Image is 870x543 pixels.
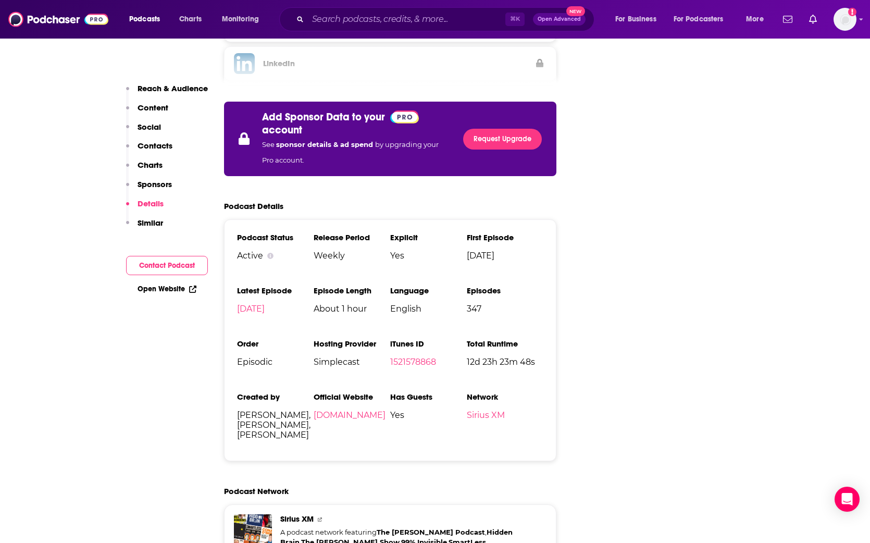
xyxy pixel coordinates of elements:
[237,339,314,349] h3: Order
[138,141,172,151] p: Contacts
[390,357,436,367] a: 1521578868
[237,286,314,295] h3: Latest Episode
[138,179,172,189] p: Sponsors
[533,13,586,26] button: Open AdvancedNew
[467,357,543,367] span: 12d 23h 23m 48s
[172,11,208,28] a: Charts
[126,141,172,160] button: Contacts
[467,286,543,295] h3: Episodes
[566,6,585,16] span: New
[138,83,208,93] p: Reach & Audience
[138,103,168,113] p: Content
[308,11,505,28] input: Search podcasts, credits, & more...
[237,357,314,367] span: Episodic
[463,129,542,150] a: Request Upgrade
[739,11,777,28] button: open menu
[390,410,467,420] span: Yes
[834,8,856,31] img: User Profile
[314,304,390,314] span: About 1 hour
[314,357,390,367] span: Simplecast
[835,487,860,512] div: Open Intercom Messenger
[8,9,108,29] img: Podchaser - Follow, Share and Rate Podcasts
[289,7,604,31] div: Search podcasts, credits, & more...
[280,514,322,524] a: Sirius XM
[246,510,264,527] img: Hidden Brain
[138,199,164,208] p: Details
[314,286,390,295] h3: Episode Length
[390,251,467,261] span: Yes
[314,392,390,402] h3: Official Website
[390,304,467,314] span: English
[377,528,485,536] a: The [PERSON_NAME] Podcast
[262,512,279,529] img: The Megyn Kelly Show
[467,339,543,349] h3: Total Runtime
[834,8,856,31] span: Logged in as nilam.mukherjee
[222,12,259,27] span: Monitoring
[314,339,390,349] h3: Hosting Provider
[276,140,375,149] span: sponsor details & ad spend
[126,199,164,218] button: Details
[467,410,505,420] a: Sirius XM
[138,122,161,132] p: Social
[179,12,202,27] span: Charts
[779,10,797,28] a: Show notifications dropdown
[229,523,246,540] img: 99% Invisible
[485,528,487,536] span: ,
[467,251,543,261] span: [DATE]
[262,124,302,137] p: account
[215,11,272,28] button: open menu
[126,256,208,275] button: Contact Podcast
[390,110,419,124] a: Pro website
[467,304,543,314] span: 347
[244,525,262,542] img: SmartLess
[674,12,724,27] span: For Podcasters
[138,285,196,293] a: Open Website
[237,304,265,314] a: [DATE]
[122,11,173,28] button: open menu
[126,179,172,199] button: Sponsors
[138,160,163,170] p: Charts
[746,12,764,27] span: More
[129,12,160,27] span: Podcasts
[390,392,467,402] h3: Has Guests
[232,508,249,525] img: The Mel Robbins Podcast
[390,110,419,124] img: Podchaser Pro
[237,232,314,242] h3: Podcast Status
[615,12,656,27] span: For Business
[805,10,821,28] a: Show notifications dropdown
[390,339,467,349] h3: iTunes ID
[608,11,669,28] button: open menu
[467,392,543,402] h3: Network
[314,251,390,261] span: Weekly
[505,13,525,26] span: ⌘ K
[390,232,467,242] h3: Explicit
[667,11,739,28] button: open menu
[126,103,168,122] button: Content
[237,251,314,261] div: Active
[314,232,390,242] h3: Release Period
[390,286,467,295] h3: Language
[848,8,856,16] svg: Add a profile image
[314,410,386,420] a: [DOMAIN_NAME]
[262,137,451,168] p: See by upgrading your Pro account.
[126,218,163,237] button: Similar
[126,122,161,141] button: Social
[237,392,314,402] h3: Created by
[126,83,208,103] button: Reach & Audience
[467,232,543,242] h3: First Episode
[262,110,385,124] p: Add Sponsor Data to your
[237,410,314,440] span: [PERSON_NAME], [PERSON_NAME], [PERSON_NAME]
[834,8,856,31] button: Show profile menu
[126,160,163,179] button: Charts
[224,486,289,496] h2: Podcast Network
[224,201,283,211] h2: Podcast Details
[538,17,581,22] span: Open Advanced
[138,218,163,228] p: Similar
